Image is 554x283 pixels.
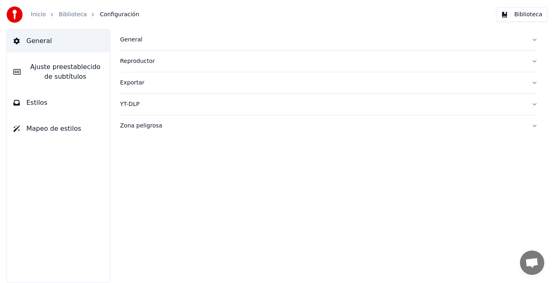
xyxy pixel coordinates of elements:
[100,11,139,19] span: Configuración
[496,7,548,22] button: Biblioteca
[120,100,525,108] div: YT-DLP
[120,115,538,136] button: Zona peligrosa
[31,11,139,19] nav: breadcrumb
[520,251,544,275] a: Chat abierto
[26,124,81,134] span: Mapeo de estilos
[120,79,525,87] div: Exportar
[26,98,47,108] span: Estilos
[27,62,103,82] span: Ajuste preestablecido de subtítulos
[26,36,52,46] span: General
[120,57,525,65] div: Reproductor
[6,6,23,23] img: youka
[7,30,110,52] button: General
[120,72,538,93] button: Exportar
[7,91,110,114] button: Estilos
[31,11,46,19] a: Inicio
[7,56,110,88] button: Ajuste preestablecido de subtítulos
[120,29,538,50] button: General
[120,51,538,72] button: Reproductor
[120,122,525,130] div: Zona peligrosa
[120,36,525,44] div: General
[59,11,87,19] a: Biblioteca
[7,117,110,140] button: Mapeo de estilos
[120,94,538,115] button: YT-DLP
